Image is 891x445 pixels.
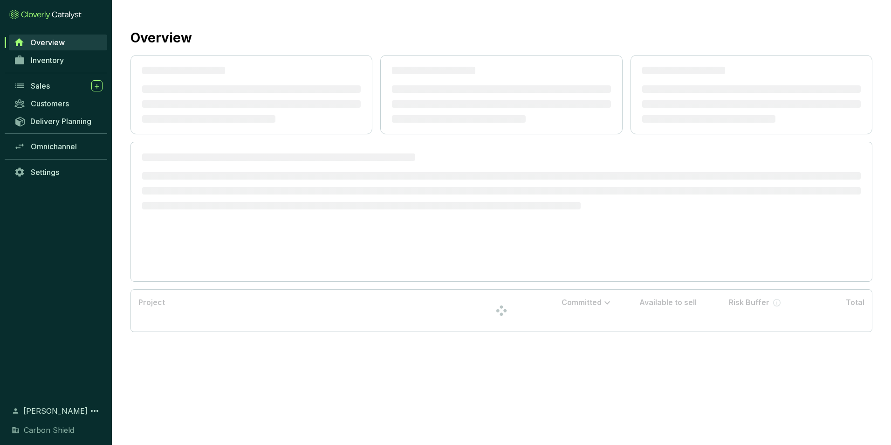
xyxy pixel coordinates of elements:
span: Carbon Shield [24,424,74,436]
span: Settings [31,167,59,177]
a: Settings [9,164,107,180]
h2: Overview [130,28,192,48]
span: Inventory [31,56,64,65]
span: Sales [31,81,50,90]
span: Overview [30,38,65,47]
a: Sales [9,78,107,94]
a: Delivery Planning [9,113,107,129]
span: Delivery Planning [30,117,91,126]
span: [PERSON_NAME] [23,405,88,417]
a: Inventory [9,52,107,68]
a: Overview [9,35,107,50]
a: Omnichannel [9,139,107,154]
a: Customers [9,96,107,111]
span: Customers [31,99,69,108]
span: Omnichannel [31,142,77,151]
